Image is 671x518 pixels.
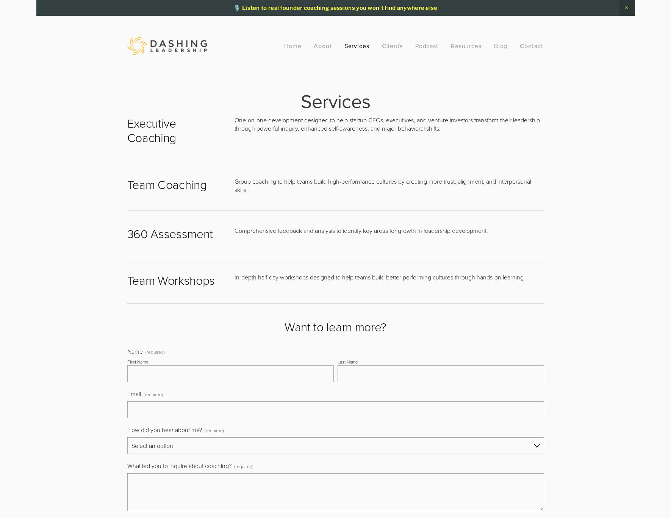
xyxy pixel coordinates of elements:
[235,226,544,235] p: Comprehensive feedback and analysis to identify key areas for growth in leadership development.
[144,389,163,400] span: (required)
[415,39,439,53] a: Podcast
[234,461,253,472] span: (required)
[127,273,222,287] h2: Team Workshops
[382,39,403,53] a: Clients
[127,116,222,145] h2: Executive Coaching
[235,116,544,133] p: One-on-one development designed to help startup CEOs, executives, and venture investors transform...
[235,177,544,194] p: Group coaching to help teams build high-performance cultures by creating more trust, alignment, a...
[127,347,143,356] span: Name
[127,426,202,434] span: How did you hear about me?
[127,177,222,192] h2: Team Coaching
[127,390,141,398] span: Email
[338,359,358,365] div: Last Name
[344,39,370,53] a: Services
[494,39,508,53] a: Blog
[284,39,302,53] a: Home
[127,320,544,334] h2: Want to learn more?
[127,37,207,55] img: Dashing Leadership
[127,226,222,241] h2: 360 Assessment
[314,39,332,53] a: About
[127,462,231,470] span: What led you to inquire about coaching?
[520,39,543,53] a: Contact
[127,437,544,454] select: How did you hear about me?
[145,350,165,354] span: (required)
[127,359,149,365] div: First Name
[205,425,224,436] span: (required)
[451,42,482,50] a: Resources
[235,273,544,281] p: In-depth half-day workshops designed to help teams build better performing cultures through hands...
[127,92,544,109] h1: Services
